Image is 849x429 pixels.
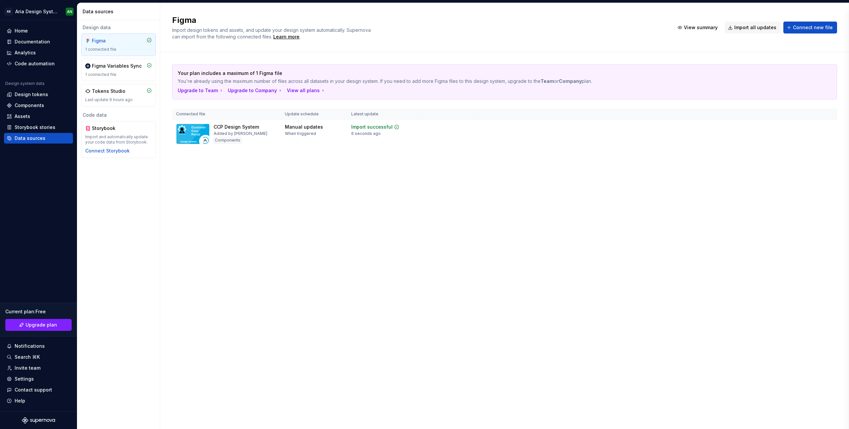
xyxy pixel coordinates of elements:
[541,78,554,84] b: Team
[85,134,152,145] div: Import and automatically update your code data from Storybook.
[5,8,13,16] div: AS
[285,124,323,130] div: Manual updates
[15,135,45,142] div: Data sources
[81,59,156,81] a: Figma Variables Sync1 connected file
[15,113,30,120] div: Assets
[287,87,326,94] button: View all plans
[725,22,781,33] button: Import all updates
[178,87,224,94] button: Upgrade to Team
[5,308,72,315] div: Current plan : Free
[4,89,73,100] a: Design tokens
[4,374,73,384] a: Settings
[85,72,152,77] div: 1 connected file
[4,111,73,122] a: Assets
[67,9,72,14] div: AN
[214,137,242,144] div: Components
[81,112,156,118] div: Code data
[272,34,300,39] span: .
[85,97,152,102] div: Last update 6 hours ago
[783,22,837,33] button: Connect new file
[81,121,156,158] a: StorybookImport and automatically update your code data from Storybook.Connect Storybook
[4,26,73,36] a: Home
[5,81,44,86] div: Design system data
[228,87,283,94] button: Upgrade to Company
[26,322,57,328] span: Upgrade plan
[734,24,776,31] span: Import all updates
[5,319,72,331] a: Upgrade plan
[214,124,259,130] div: CCP Design System
[15,376,34,382] div: Settings
[172,27,372,39] span: Import design tokens and assets, and update your design system automatically. Supernova can impor...
[92,37,124,44] div: Figma
[83,8,157,15] div: Data sources
[92,88,125,94] div: Tokens Studio
[92,125,124,132] div: Storybook
[285,131,316,136] div: When triggered
[347,109,416,120] th: Latest update
[1,4,76,19] button: ASAria Design SystemAN
[15,60,55,67] div: Code automation
[4,36,73,47] a: Documentation
[81,24,156,31] div: Design data
[4,363,73,373] a: Invite team
[4,352,73,362] button: Search ⌘K
[81,33,156,56] a: Figma1 connected file
[22,417,55,424] svg: Supernova Logo
[15,28,28,34] div: Home
[4,341,73,351] button: Notifications
[559,78,582,84] b: Company
[92,63,142,69] div: Figma Variables Sync
[85,148,130,154] button: Connect Storybook
[15,49,36,56] div: Analytics
[281,109,347,120] th: Update schedule
[15,354,40,360] div: Search ⌘K
[214,131,267,136] div: Added by [PERSON_NAME]
[4,133,73,144] a: Data sources
[674,22,722,33] button: View summary
[273,33,299,40] a: Learn more
[4,100,73,111] a: Components
[793,24,833,31] span: Connect new file
[15,38,50,45] div: Documentation
[4,58,73,69] a: Code automation
[178,70,785,77] p: Your plan includes a maximum of 1 Figma file
[178,78,785,85] p: You're already using the maximum number of files across all datasets in your design system. If yo...
[4,396,73,406] button: Help
[4,122,73,133] a: Storybook stories
[15,124,55,131] div: Storybook stories
[85,47,152,52] div: 1 connected file
[15,8,58,15] div: Aria Design System
[172,15,666,26] h2: Figma
[4,47,73,58] a: Analytics
[81,84,156,106] a: Tokens StudioLast update 6 hours ago
[684,24,718,31] span: View summary
[15,343,45,349] div: Notifications
[15,398,25,404] div: Help
[15,387,52,393] div: Contact support
[15,102,44,109] div: Components
[351,131,381,136] div: 6 seconds ago
[15,91,48,98] div: Design tokens
[172,109,281,120] th: Connected file
[351,124,393,130] div: Import successful
[15,365,40,371] div: Invite team
[4,385,73,395] button: Contact support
